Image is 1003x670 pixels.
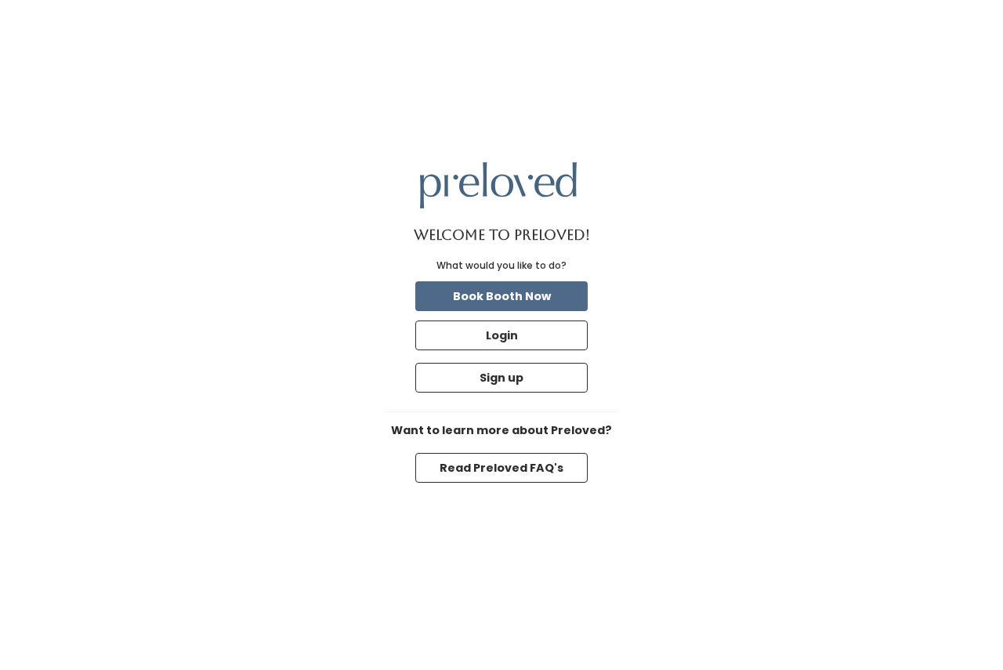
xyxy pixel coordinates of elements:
a: Sign up [412,360,591,396]
button: Read Preloved FAQ's [415,453,588,483]
h1: Welcome to Preloved! [414,227,590,243]
h6: Want to learn more about Preloved? [384,425,619,437]
button: Login [415,321,588,350]
img: preloved logo [420,162,577,208]
button: Sign up [415,363,588,393]
a: Login [412,317,591,353]
button: Book Booth Now [415,281,588,311]
div: What would you like to do? [436,259,567,273]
